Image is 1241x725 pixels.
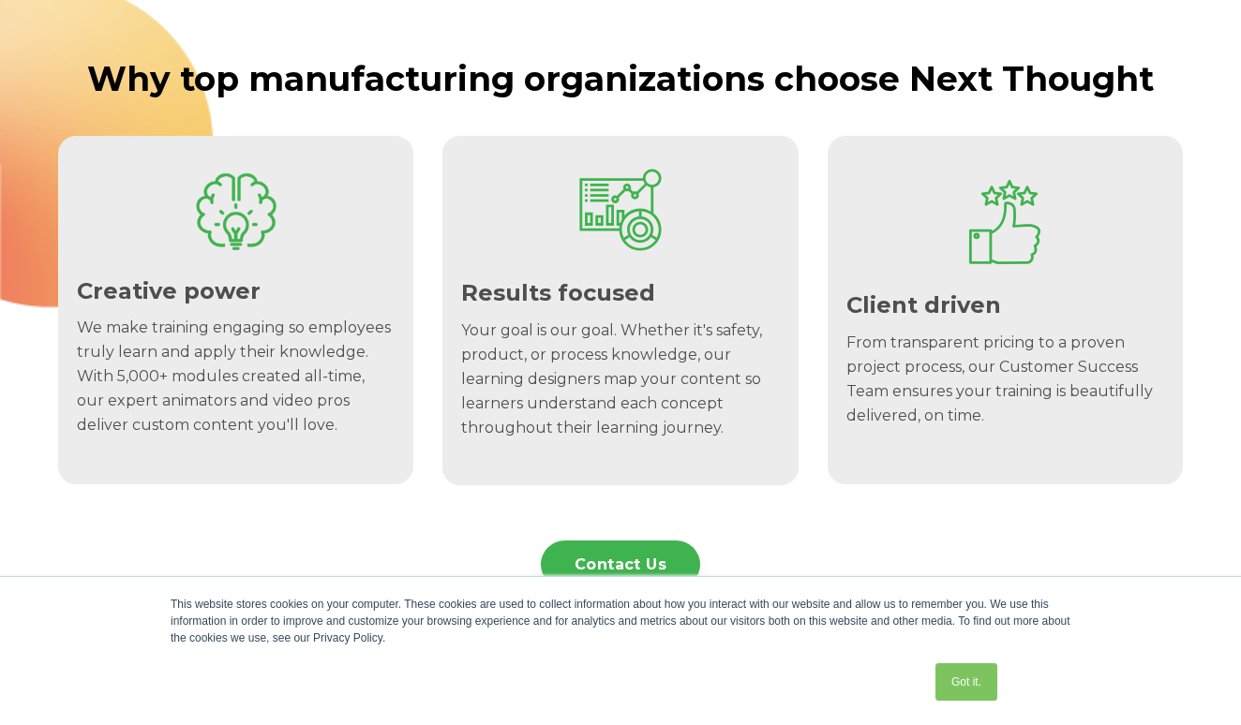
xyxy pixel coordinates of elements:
span: We make training engaging so employees truly learn and apply their knowledge. With 5,000+ modules... [77,318,391,434]
span: Why top manufacturing organizations choose Next Thought [87,58,1154,99]
a: Contact Us [541,540,700,588]
img: review [963,180,1047,264]
span: Your goal is our goal. Whether it's safety, product, or process knowledge, our learning designers... [461,321,762,436]
a: Got it. [935,663,997,701]
span: From transparent pricing to a proven project process, our Customer Success Team ensures your trai... [846,333,1153,424]
img: CreativeIcon [194,170,278,250]
span: Results focused [461,279,655,306]
img: dashboard [578,168,663,252]
span: Creative power [77,277,261,304]
span: Client driven [846,291,1001,318]
div: This website stores cookies on your computer. These cookies are used to collect information about... [171,596,1070,646]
